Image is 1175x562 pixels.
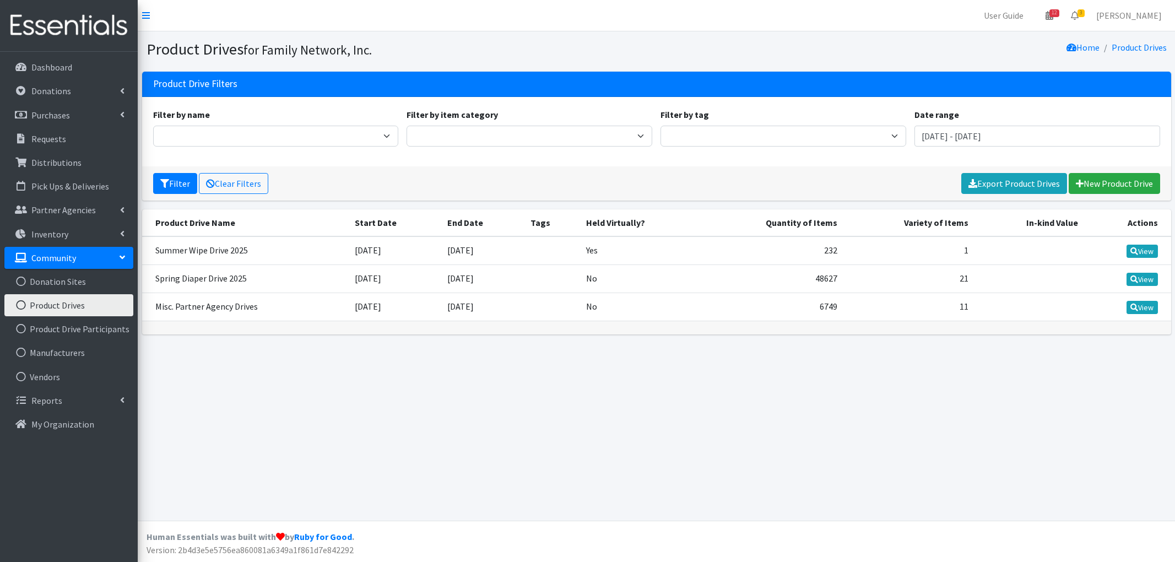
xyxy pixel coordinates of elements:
[153,173,197,194] button: Filter
[1069,173,1160,194] a: New Product Drive
[348,293,441,321] td: [DATE]
[243,42,372,58] small: for Family Network, Inc.
[1112,42,1167,53] a: Product Drives
[1037,4,1062,26] a: 12
[580,264,701,293] td: No
[701,209,844,236] th: Quantity of Items
[844,209,975,236] th: Variety of Items
[4,342,133,364] a: Manufacturers
[31,204,96,215] p: Partner Agencies
[580,293,701,321] td: No
[4,390,133,412] a: Reports
[4,56,133,78] a: Dashboard
[31,395,62,406] p: Reports
[1127,301,1158,314] a: View
[441,236,523,265] td: [DATE]
[1085,209,1171,236] th: Actions
[580,209,701,236] th: Held Virtually?
[153,108,210,121] label: Filter by name
[31,133,66,144] p: Requests
[147,531,354,542] strong: Human Essentials was built with by .
[348,209,441,236] th: Start Date
[31,252,76,263] p: Community
[4,294,133,316] a: Product Drives
[701,264,844,293] td: 48627
[1127,273,1158,286] a: View
[147,40,653,59] h1: Product Drives
[407,108,498,121] label: Filter by item category
[4,366,133,388] a: Vendors
[1066,42,1100,53] a: Home
[199,173,268,194] a: Clear Filters
[142,209,348,236] th: Product Drive Name
[4,175,133,197] a: Pick Ups & Deliveries
[975,209,1085,236] th: In-kind Value
[147,544,354,555] span: Version: 2b4d3e5e5756ea860081a6349a1f861d7e842292
[441,209,523,236] th: End Date
[4,80,133,102] a: Donations
[348,264,441,293] td: [DATE]
[31,62,72,73] p: Dashboard
[914,126,1160,147] input: January 1, 2011 - December 31, 2011
[4,247,133,269] a: Community
[844,293,975,321] td: 11
[31,110,70,121] p: Purchases
[31,85,71,96] p: Donations
[4,199,133,221] a: Partner Agencies
[142,236,348,265] td: Summer Wipe Drive 2025
[701,293,844,321] td: 6749
[4,413,133,435] a: My Organization
[4,152,133,174] a: Distributions
[1127,245,1158,258] a: View
[961,173,1067,194] a: Export Product Drives
[4,128,133,150] a: Requests
[441,293,523,321] td: [DATE]
[4,104,133,126] a: Purchases
[142,293,348,321] td: Misc. Partner Agency Drives
[31,157,82,168] p: Distributions
[31,229,68,240] p: Inventory
[142,264,348,293] td: Spring Diaper Drive 2025
[348,236,441,265] td: [DATE]
[153,78,237,90] h3: Product Drive Filters
[1062,4,1087,26] a: 3
[1087,4,1171,26] a: [PERSON_NAME]
[1049,9,1059,17] span: 12
[580,236,701,265] td: Yes
[31,419,94,430] p: My Organization
[524,209,580,236] th: Tags
[294,531,352,542] a: Ruby for Good
[701,236,844,265] td: 232
[975,4,1032,26] a: User Guide
[4,318,133,340] a: Product Drive Participants
[4,271,133,293] a: Donation Sites
[31,181,109,192] p: Pick Ups & Deliveries
[4,223,133,245] a: Inventory
[1077,9,1085,17] span: 3
[441,264,523,293] td: [DATE]
[914,108,959,121] label: Date range
[844,264,975,293] td: 21
[4,7,133,44] img: HumanEssentials
[660,108,709,121] label: Filter by tag
[844,236,975,265] td: 1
